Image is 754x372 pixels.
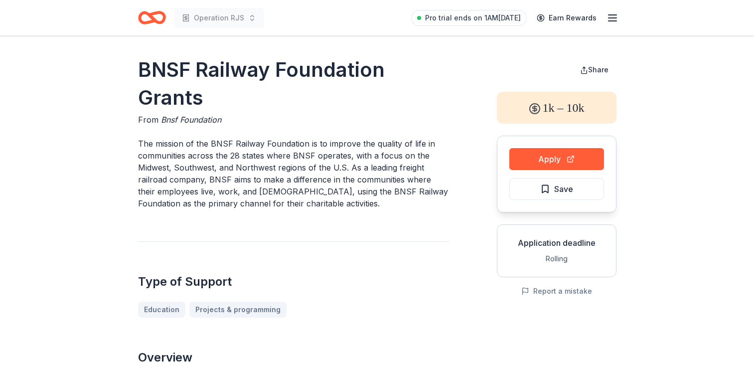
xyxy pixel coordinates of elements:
[138,114,449,126] div: From
[505,253,608,265] div: Rolling
[161,115,221,125] span: Bnsf Foundation
[521,285,592,297] button: Report a mistake
[189,302,287,318] a: Projects & programming
[138,302,185,318] a: Education
[572,60,616,80] button: Share
[505,237,608,249] div: Application deadline
[497,92,616,124] div: 1k – 10k
[138,350,449,366] h2: Overview
[138,56,449,112] h1: BNSF Railway Foundation Grants
[411,10,527,26] a: Pro trial ends on 1AM[DATE]
[138,274,449,290] h2: Type of Support
[138,6,166,29] a: Home
[138,138,449,209] p: The mission of the BNSF Railway Foundation is to improve the quality of life in communities acros...
[531,9,603,27] a: Earn Rewards
[425,12,521,24] span: Pro trial ends on 1AM[DATE]
[554,183,573,195] span: Save
[174,8,264,28] button: Operation RJS
[509,148,604,170] button: Apply
[194,12,244,24] span: Operation RJS
[509,178,604,200] button: Save
[588,65,608,74] span: Share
